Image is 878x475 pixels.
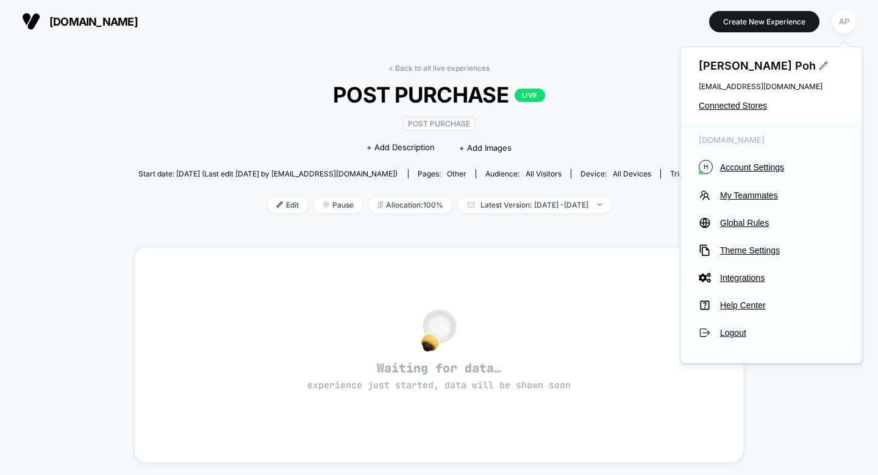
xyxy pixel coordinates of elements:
span: + Add Description [366,142,435,154]
span: Account Settings [720,162,844,172]
span: Post Purchase [402,117,476,131]
div: Trigger: [670,169,740,178]
button: Connected Stores [699,101,844,111]
span: [EMAIL_ADDRESS][DOMAIN_NAME] [699,82,844,91]
button: Logout [699,327,844,339]
img: edit [277,201,283,208]
button: [DOMAIN_NAME] [18,12,141,31]
img: no_data [421,309,457,352]
span: other [447,169,466,178]
span: Integrations [720,273,844,283]
button: AP [829,9,860,34]
img: Visually logo [22,12,40,31]
img: end [598,203,602,206]
span: Edit [268,197,308,213]
span: Theme Settings [720,245,844,255]
span: [DOMAIN_NAME] [49,15,138,28]
button: HAccount Settings [699,160,844,174]
span: All Visitors [526,169,562,178]
div: AP [832,10,856,34]
span: [PERSON_NAME] Poh [699,59,844,72]
span: Latest Version: [DATE] - [DATE] [459,197,611,213]
a: < Back to all live experiences [388,63,490,73]
span: POST PURCHASE [168,82,710,107]
span: all devices [613,169,651,178]
span: Help Center [720,300,844,310]
i: H [699,160,713,174]
button: Help Center [699,299,844,311]
span: + Add Images [459,143,512,153]
span: Waiting for data… [156,360,722,392]
button: Create New Experience [709,11,819,32]
span: experience just started, data will be shown soon [307,379,571,391]
img: end [323,201,329,208]
span: My Teammates [720,190,844,200]
span: Device: [571,169,660,178]
button: Theme Settings [699,244,844,256]
span: [DOMAIN_NAME] [699,135,844,145]
span: Logout [720,328,844,338]
span: Allocation: 100% [369,197,452,213]
img: rebalance [378,201,383,208]
span: Pause [314,197,363,213]
button: Integrations [699,272,844,284]
div: Pages: [418,169,466,178]
span: Global Rules [720,218,844,228]
div: Audience: [485,169,562,178]
button: My Teammates [699,189,844,201]
p: LIVE [515,89,545,102]
button: Global Rules [699,217,844,229]
img: calendar [468,201,474,208]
